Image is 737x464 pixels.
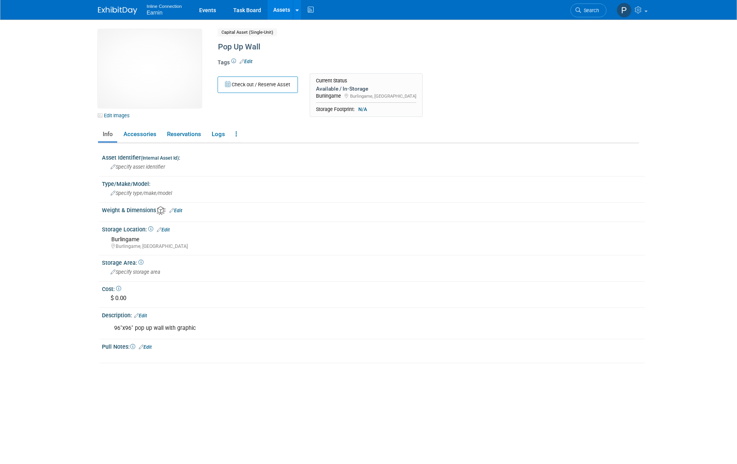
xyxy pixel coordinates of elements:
button: Check out / Reserve Asset [218,76,298,93]
span: Storage Area: [102,260,143,266]
div: Weight & Dimensions [102,204,645,215]
span: Specify storage area [111,269,160,275]
span: Earnin [147,9,162,16]
div: Pull Notes: [102,341,645,351]
span: Burlingame [111,236,139,242]
a: Edit [139,344,152,350]
a: Info [98,127,117,141]
span: Specify type/make/model [111,190,172,196]
a: Search [570,4,606,17]
div: Tags [218,58,574,72]
img: Paul Kelley [617,3,632,18]
img: Asset Weight and Dimensions [157,206,165,215]
span: Inline Connection [147,2,182,10]
img: ExhibitDay [98,7,137,15]
a: Edit [240,59,252,64]
span: Burlingame [316,93,341,99]
a: Edit [157,227,170,233]
small: (Internal Asset Id) [141,155,179,161]
span: Search [581,7,599,13]
a: Edit [169,208,182,213]
div: $ 0.00 [108,292,639,304]
div: Description: [102,309,645,320]
div: Current Status [316,78,416,84]
a: Logs [207,127,229,141]
div: Pop Up Wall [215,40,574,54]
a: Reservations [162,127,205,141]
a: Edit Images [98,111,133,120]
div: Type/Make/Model: [102,178,645,188]
a: Edit [134,313,147,318]
div: Storage Location: [102,224,645,234]
span: Capital Asset (Single-Unit) [218,28,277,36]
div: Storage Footprint: [316,106,416,113]
span: N/A [356,106,369,113]
span: Specify asset identifier [111,164,165,170]
div: Burlingame, [GEOGRAPHIC_DATA] [111,243,639,250]
a: Accessories [119,127,161,141]
div: Asset Identifier : [102,152,645,162]
div: Available / In-Storage [316,85,416,92]
span: Burlingame, [GEOGRAPHIC_DATA] [350,93,416,99]
div: Cost: [102,283,645,293]
img: View Images [98,29,201,108]
div: 96"x96" pop up wall with graphic [109,320,543,336]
